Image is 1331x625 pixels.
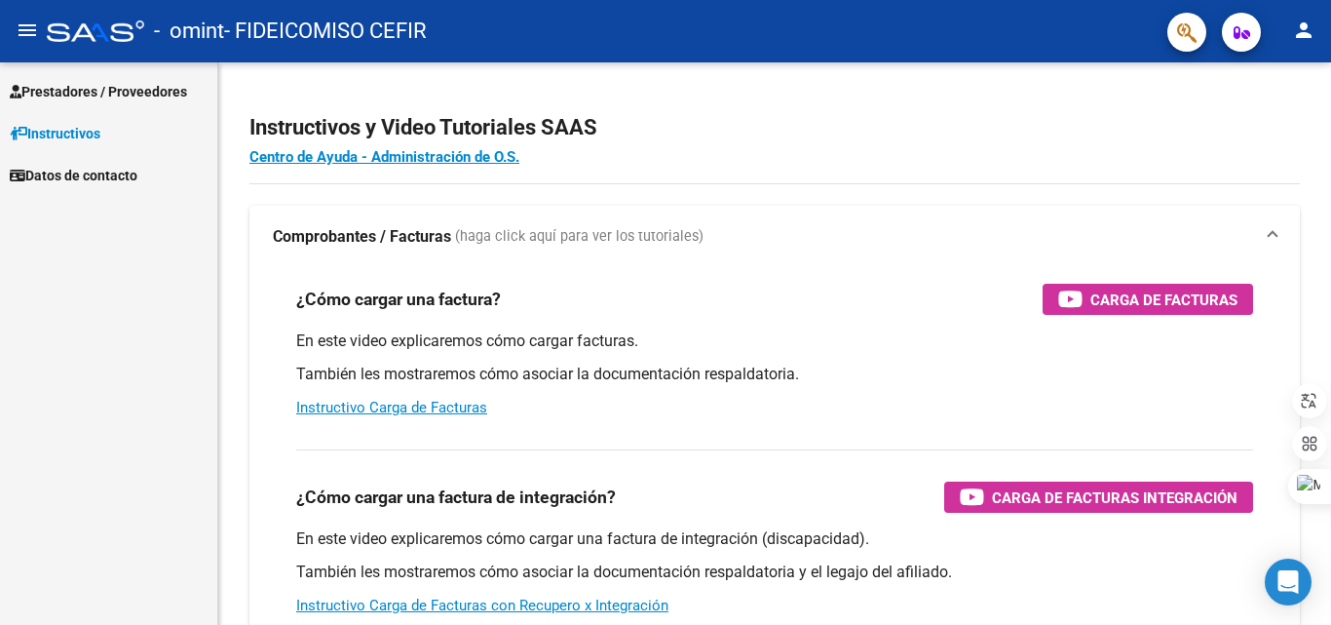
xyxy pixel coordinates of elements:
[296,528,1253,550] p: En este video explicaremos cómo cargar una factura de integración (discapacidad).
[296,364,1253,385] p: También les mostraremos cómo asociar la documentación respaldatoria.
[1292,19,1315,42] mat-icon: person
[10,81,187,102] span: Prestadores / Proveedores
[273,226,451,248] strong: Comprobantes / Facturas
[296,399,487,416] a: Instructivo Carga de Facturas
[249,206,1300,268] mat-expansion-panel-header: Comprobantes / Facturas (haga click aquí para ver los tutoriales)
[154,10,224,53] span: - omint
[16,19,39,42] mat-icon: menu
[1090,288,1237,312] span: Carga de Facturas
[1043,284,1253,315] button: Carga de Facturas
[944,482,1253,513] button: Carga de Facturas Integración
[992,486,1237,510] span: Carga de Facturas Integración
[455,226,704,248] span: (haga click aquí para ver los tutoriales)
[296,484,616,511] h3: ¿Cómo cargar una factura de integración?
[10,165,137,186] span: Datos de contacto
[296,286,501,313] h3: ¿Cómo cargar una factura?
[249,148,519,166] a: Centro de Ayuda - Administración de O.S.
[249,109,1300,146] h2: Instructivos y Video Tutoriales SAAS
[296,331,1253,352] p: En este video explicaremos cómo cargar facturas.
[1265,559,1312,605] div: Open Intercom Messenger
[296,562,1253,583] p: También les mostraremos cómo asociar la documentación respaldatoria y el legajo del afiliado.
[296,597,668,614] a: Instructivo Carga de Facturas con Recupero x Integración
[224,10,427,53] span: - FIDEICOMISO CEFIR
[10,123,100,144] span: Instructivos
